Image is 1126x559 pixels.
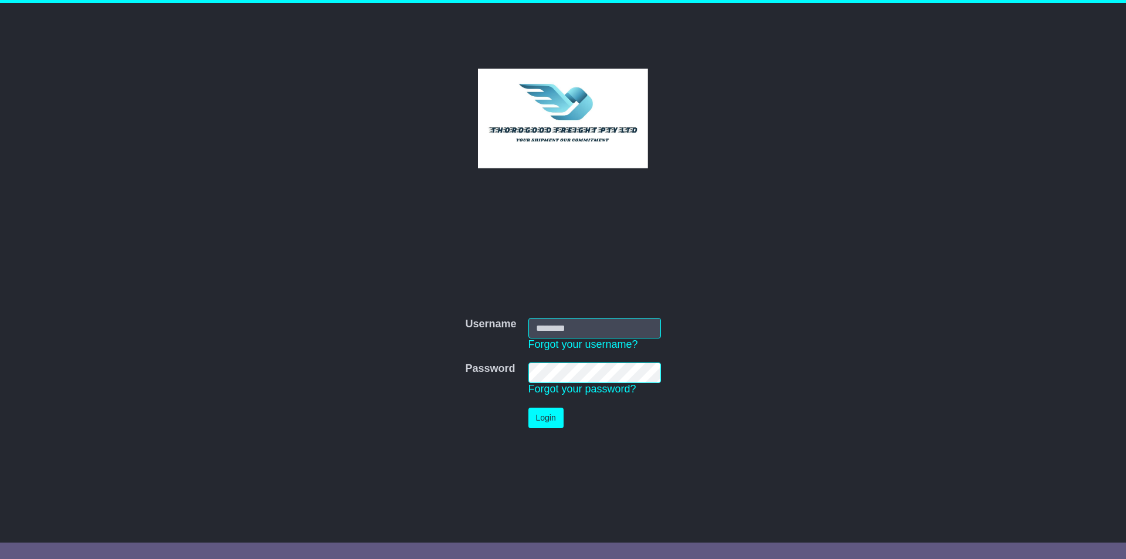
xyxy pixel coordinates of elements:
[528,383,636,395] a: Forgot your password?
[465,318,516,331] label: Username
[528,338,638,350] a: Forgot your username?
[465,362,515,375] label: Password
[478,69,649,168] img: Thorogood Freight Pty Ltd
[528,408,564,428] button: Login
